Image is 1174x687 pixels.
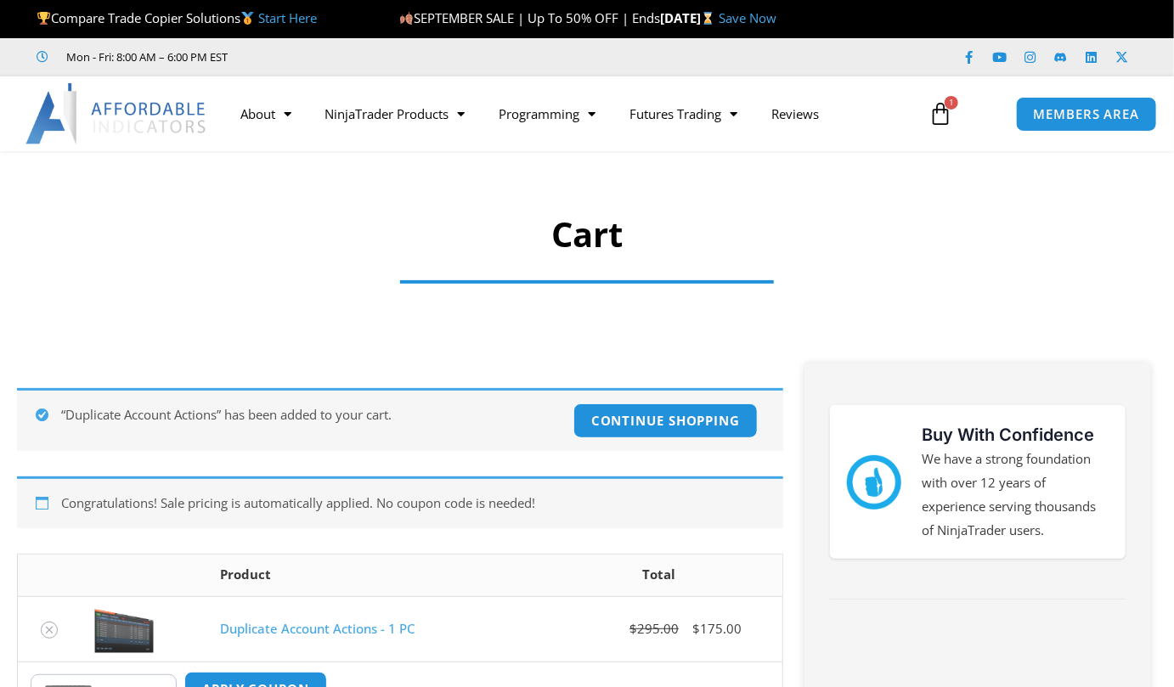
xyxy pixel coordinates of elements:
img: ⌛ [702,12,714,25]
bdi: 295.00 [629,620,679,637]
div: “Duplicate Account Actions” has been added to your cart. [17,388,783,451]
span: 1 [945,96,958,110]
nav: Menu [223,94,917,133]
a: 1 [903,89,978,138]
h3: Buy With Confidence [922,422,1109,448]
a: Continue shopping [573,403,758,438]
th: Product [208,555,536,596]
span: SEPTEMBER SALE | Up To 50% OFF | Ends [399,9,660,26]
span: MEMBERS AREA [1034,108,1140,121]
a: Duplicate Account Actions - 1 PC [221,620,415,637]
a: Futures Trading [613,94,755,133]
span: Compare Trade Copier Solutions [37,9,317,26]
h1: Cart [24,211,1149,258]
bdi: 175.00 [692,620,742,637]
a: NinjaTrader Products [308,94,483,133]
a: Start Here [258,9,317,26]
a: Remove Duplicate Account Actions - 1 PC from cart [41,622,58,639]
a: Programming [483,94,613,133]
img: 🏆 [37,12,50,25]
p: We have a strong foundation with over 12 years of experience serving thousands of NinjaTrader users. [922,448,1109,542]
span: $ [692,620,700,637]
span: Mon - Fri: 8:00 AM – 6:00 PM EST [63,47,229,67]
strong: [DATE] [660,9,719,26]
iframe: Customer reviews powered by Trustpilot [252,48,507,65]
a: Save Now [719,9,776,26]
a: About [223,94,308,133]
img: mark thumbs good 43913 | Affordable Indicators – NinjaTrader [847,455,901,510]
div: Congratulations! Sale pricing is automatically applied. No coupon code is needed! [17,476,783,528]
span: $ [629,620,637,637]
th: Total [536,555,783,596]
img: Screenshot 2024-08-26 15414455555 | Affordable Indicators – NinjaTrader [94,605,154,653]
img: 🍂 [400,12,413,25]
img: 🥇 [241,12,254,25]
img: LogoAI | Affordable Indicators – NinjaTrader [25,83,208,144]
a: MEMBERS AREA [1016,97,1158,132]
a: Reviews [755,94,837,133]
